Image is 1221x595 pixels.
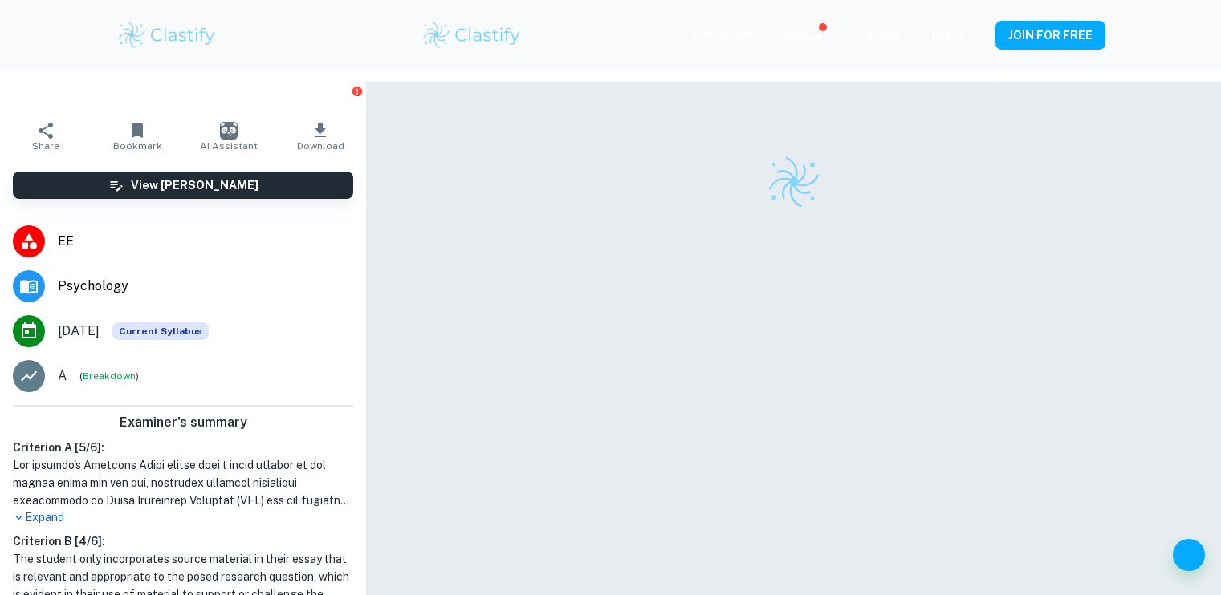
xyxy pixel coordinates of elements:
p: Expand [13,509,353,526]
span: Share [32,140,59,152]
h6: View [PERSON_NAME] [131,176,258,194]
span: [DATE] [58,322,100,341]
p: A [58,366,67,386]
button: Help and Feedback [1173,539,1205,571]
h6: Criterion A [ 5 / 6 ]: [13,439,353,456]
span: Current Syllabus [112,322,209,340]
span: Bookmark [113,140,162,152]
div: This exemplar is based on the current syllabus. Feel free to refer to it for inspiration/ideas wh... [112,322,209,340]
span: EE [58,232,353,251]
button: Report issue [351,85,363,97]
h6: Criterion B [ 4 / 6 ]: [13,532,353,550]
span: Psychology [58,277,353,296]
button: Breakdown [83,369,136,383]
button: View [PERSON_NAME] [13,172,353,199]
h6: Examiner's summary [6,413,360,432]
h1: Lor ipsumdo's Ametcons Adipi elitse doei t incid utlabor et dol magnaa enima min ven qui, nostrud... [13,456,353,509]
button: JOIN FOR FREE [995,21,1105,50]
button: Download [275,114,366,159]
span: ( ) [79,369,139,384]
span: Download [297,140,344,152]
img: Clastify logo [116,19,218,51]
img: Clastify logo [421,19,523,51]
button: Bookmark [92,114,183,159]
img: AI Assistant [220,122,238,140]
img: Clastify logo [766,154,822,210]
button: AI Assistant [183,114,275,159]
a: Login [932,29,963,42]
p: Review [784,27,823,45]
span: AI Assistant [200,140,258,152]
a: Schools [855,29,900,42]
p: Exemplars [694,26,752,43]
